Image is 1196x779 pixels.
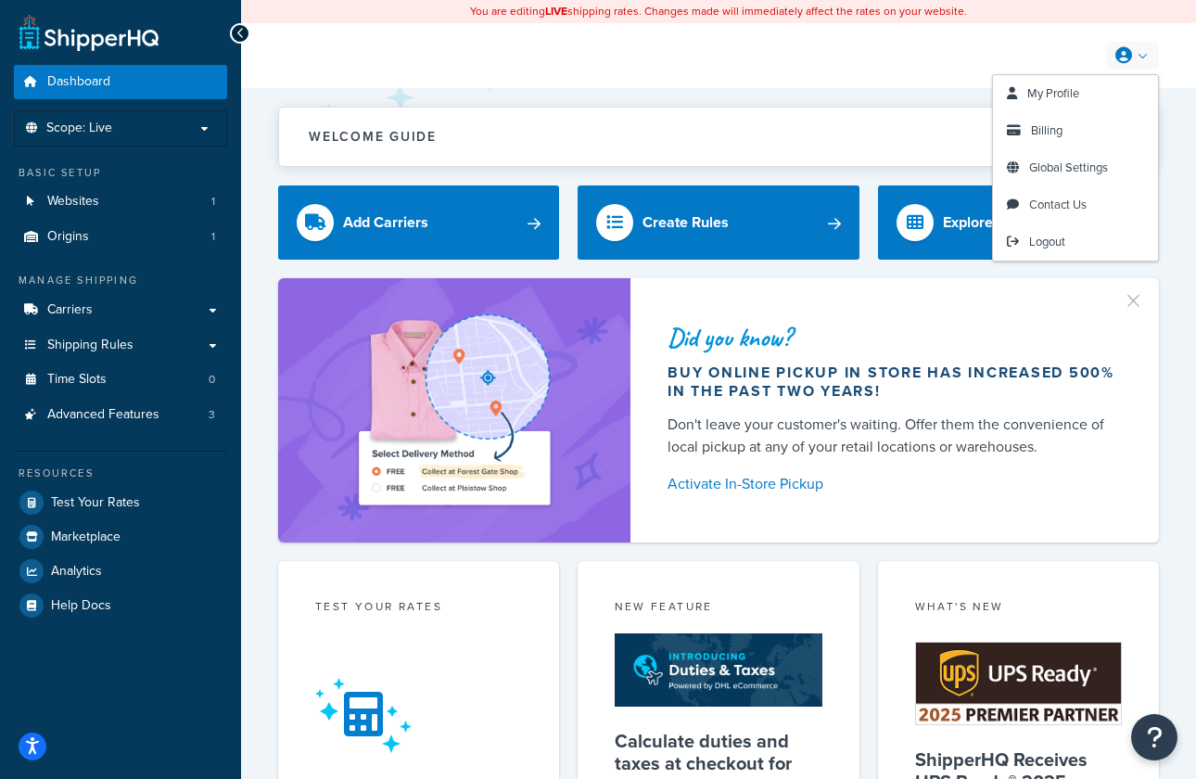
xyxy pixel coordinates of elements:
a: Help Docs [14,589,227,622]
a: Explore Features [878,185,1159,260]
a: Logout [993,223,1158,261]
span: Origins [47,229,89,245]
div: Buy online pickup in store has increased 500% in the past two years! [668,364,1114,401]
a: Add Carriers [278,185,559,260]
a: Activate In-Store Pickup [668,471,1114,497]
span: Shipping Rules [47,338,134,353]
a: Dashboard [14,65,227,99]
div: Resources [14,466,227,481]
li: Websites [14,185,227,219]
a: Billing [993,112,1158,149]
a: Analytics [14,555,227,588]
span: Time Slots [47,372,107,388]
button: Open Resource Center [1131,714,1177,760]
div: Don't leave your customer's waiting. Offer them the convenience of local pickup at any of your re... [668,414,1114,458]
span: Marketplace [51,530,121,545]
div: Create Rules [643,210,729,236]
div: Add Carriers [343,210,428,236]
b: LIVE [545,3,567,19]
li: Time Slots [14,363,227,397]
div: Explore Features [943,210,1056,236]
span: Billing [1031,121,1062,139]
a: Advanced Features3 [14,398,227,432]
a: Websites1 [14,185,227,219]
div: Did you know? [668,325,1114,351]
a: Contact Us [993,186,1158,223]
span: Help Docs [51,598,111,614]
a: My Profile [993,75,1158,112]
span: Contact Us [1029,196,1087,213]
span: Global Settings [1029,159,1108,176]
span: Websites [47,194,99,210]
span: Advanced Features [47,407,159,423]
span: My Profile [1027,84,1079,102]
div: Manage Shipping [14,273,227,288]
h2: Welcome Guide [309,130,437,144]
a: Origins1 [14,220,227,254]
div: What's New [915,598,1122,619]
a: Marketplace [14,520,227,554]
a: Carriers [14,293,227,327]
span: Analytics [51,564,102,580]
span: Test Your Rates [51,495,140,511]
li: Origins [14,220,227,254]
span: 1 [211,229,215,245]
span: Scope: Live [46,121,112,136]
div: Test your rates [315,598,522,619]
span: Carriers [47,302,93,318]
span: 3 [209,407,215,423]
span: Logout [1029,233,1065,250]
a: Create Rules [578,185,859,260]
span: Dashboard [47,74,110,90]
a: Time Slots0 [14,363,227,397]
button: Welcome Guide [279,108,1158,166]
a: Shipping Rules [14,328,227,363]
div: New Feature [615,598,821,619]
a: Test Your Rates [14,486,227,519]
div: Basic Setup [14,165,227,181]
span: 0 [209,372,215,388]
span: 1 [211,194,215,210]
li: Advanced Features [14,398,227,432]
a: Global Settings [993,149,1158,186]
img: ad-shirt-map-b0359fc47e01cab431d101c4b569394f6a03f54285957d908178d52f29eb9668.png [315,306,593,515]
